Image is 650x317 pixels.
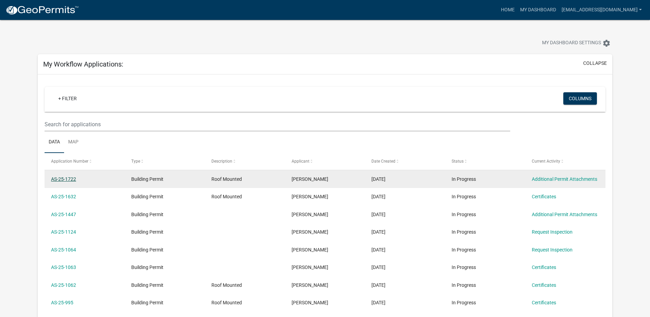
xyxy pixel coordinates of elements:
span: Alan Gershkovich [292,265,328,270]
button: collapse [583,60,607,67]
span: Roof Mounted [211,176,242,182]
a: Certificates [532,300,556,305]
a: AS-25-1063 [51,265,76,270]
a: Data [45,131,64,153]
a: AS-25-1722 [51,176,76,182]
i: settings [602,39,611,47]
span: Alan Gershkovich [292,212,328,217]
a: My Dashboard [517,3,559,16]
a: Request Inspection [532,229,573,235]
a: Certificates [532,194,556,199]
span: Application Number [51,159,88,164]
span: Building Permit [131,229,163,235]
span: Building Permit [131,176,163,182]
span: 09/08/2025 [371,176,385,182]
span: In Progress [452,265,476,270]
a: AS-25-1632 [51,194,76,199]
span: Building Permit [131,265,163,270]
span: Current Activity [532,159,560,164]
span: Applicant [292,159,309,164]
datatable-header-cell: Description [205,153,285,169]
a: [EMAIL_ADDRESS][DOMAIN_NAME] [559,3,645,16]
a: Certificates [532,265,556,270]
span: 06/18/2025 [371,265,385,270]
a: AS-25-995 [51,300,73,305]
span: Roof Mounted [211,300,242,305]
span: Alan Gershkovich [292,176,328,182]
span: 08/06/2025 [371,212,385,217]
a: Additional Permit Attachments [532,212,597,217]
span: Building Permit [131,247,163,253]
span: In Progress [452,229,476,235]
span: Building Permit [131,282,163,288]
span: In Progress [452,247,476,253]
a: AS-25-1447 [51,212,76,217]
span: 06/09/2025 [371,300,385,305]
datatable-header-cell: Current Activity [525,153,605,169]
button: Columns [563,92,597,105]
span: In Progress [452,194,476,199]
h5: My Workflow Applications: [43,60,123,68]
span: In Progress [452,176,476,182]
span: Alan Gershkovich [292,229,328,235]
span: In Progress [452,282,476,288]
span: Roof Mounted [211,194,242,199]
span: In Progress [452,300,476,305]
a: Certificates [532,282,556,288]
span: Alan Gershkovich [292,282,328,288]
span: 06/10/2025 [371,282,385,288]
span: 06/26/2025 [371,229,385,235]
a: AS-25-1124 [51,229,76,235]
datatable-header-cell: Status [445,153,525,169]
a: + Filter [53,92,82,105]
datatable-header-cell: Type [125,153,205,169]
span: Building Permit [131,212,163,217]
a: AS-25-1062 [51,282,76,288]
span: Building Permit [131,194,163,199]
datatable-header-cell: Application Number [45,153,125,169]
a: Map [64,131,83,153]
a: Additional Permit Attachments [532,176,597,182]
input: Search for applications [45,117,510,131]
span: Alan Gershkovich [292,247,328,253]
a: AS-25-1064 [51,247,76,253]
span: Status [452,159,464,164]
a: Home [498,3,517,16]
span: Date Created [371,159,395,164]
button: My Dashboard Settingssettings [537,36,616,50]
span: Alan Gershkovich [292,300,328,305]
span: Alan Gershkovich [292,194,328,199]
span: Roof Mounted [211,282,242,288]
span: Type [131,159,140,164]
span: 06/18/2025 [371,247,385,253]
a: Request Inspection [532,247,573,253]
span: My Dashboard Settings [542,39,601,47]
span: Description [211,159,232,164]
span: In Progress [452,212,476,217]
span: Building Permit [131,300,163,305]
datatable-header-cell: Date Created [365,153,445,169]
span: 08/28/2025 [371,194,385,199]
datatable-header-cell: Applicant [285,153,365,169]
